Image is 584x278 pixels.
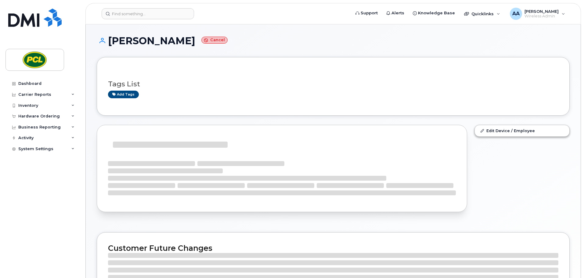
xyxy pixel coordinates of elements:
[201,37,228,44] small: Cancel
[475,125,569,136] a: Edit Device / Employee
[108,244,558,253] h2: Customer Future Changes
[97,35,570,46] h1: [PERSON_NAME]
[108,91,139,98] a: Add tags
[108,80,558,88] h3: Tags List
